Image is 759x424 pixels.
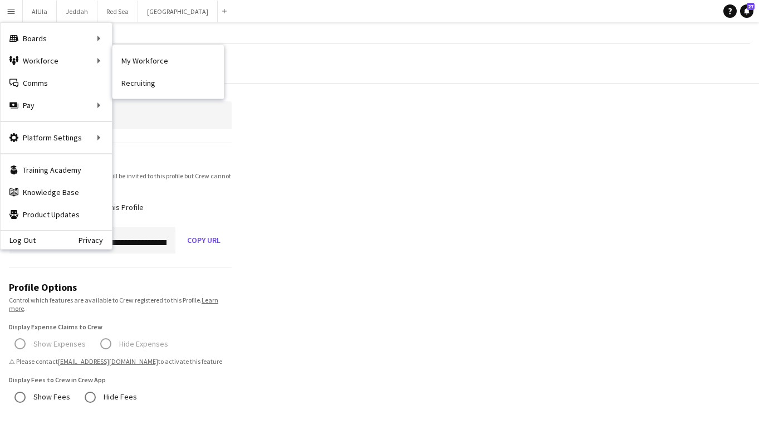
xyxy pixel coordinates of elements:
h3: Profile Options [9,281,232,294]
button: Red Sea [97,1,138,22]
h3: Application Status [9,157,232,169]
a: Training Academy [1,159,112,181]
button: Copy URL [176,227,232,254]
button: [GEOGRAPHIC_DATA] [138,1,218,22]
a: 27 [740,4,753,18]
label: Display Fees to Crew in Crew App [9,376,106,384]
a: My Workforce [112,50,224,72]
label: Hide Fees [101,388,137,406]
label: Show Fees [31,388,70,406]
a: Comms [1,72,112,94]
div: Boards [1,27,112,50]
div: Control which features are available to Crew registered to this Profile. . [9,296,232,313]
button: AlUla [23,1,57,22]
a: Log Out [1,236,36,245]
button: Jeddah [57,1,97,22]
span: ⚠ Please contact to activate this feature [9,357,232,365]
div: Platform Settings [1,126,112,149]
div: If applications are closed Crew can still be invited to this profile but Crew cannot switch to th... [9,172,232,188]
span: 27 [747,3,755,10]
a: Product Updates [1,203,112,226]
a: Knowledge Base [1,181,112,203]
a: [EMAIL_ADDRESS][DOMAIN_NAME] [58,357,158,365]
a: Privacy [79,236,112,245]
a: Recruiting [112,72,224,94]
a: Learn more [9,296,218,313]
label: Display Expense Claims to Crew [9,323,102,331]
div: Pay [1,94,112,116]
div: Workforce [1,50,112,72]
